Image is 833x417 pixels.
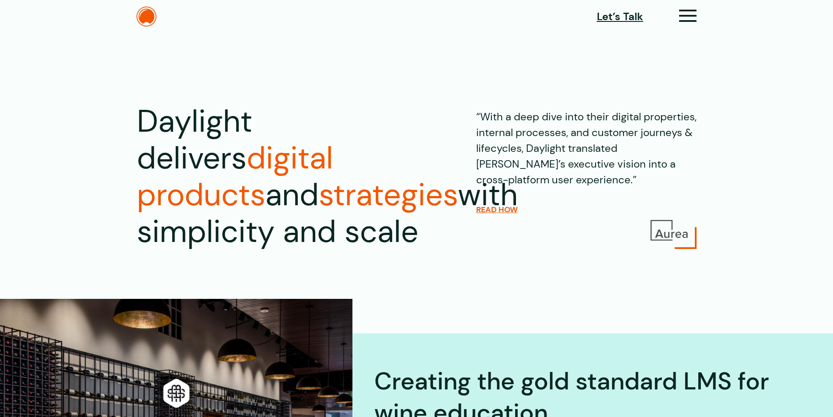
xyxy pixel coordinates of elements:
[319,175,458,215] span: strategies
[597,9,643,25] a: Let’s Talk
[648,218,690,242] img: Aurea Logo
[137,138,333,215] span: digital products
[137,103,418,250] h1: Daylight delivers and with simplicity and scale
[136,7,157,27] img: The Daylight Studio Logo
[476,205,518,214] a: READ HOW
[476,103,697,188] p: “With a deep dive into their digital properties, internal processes, and customer journeys & life...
